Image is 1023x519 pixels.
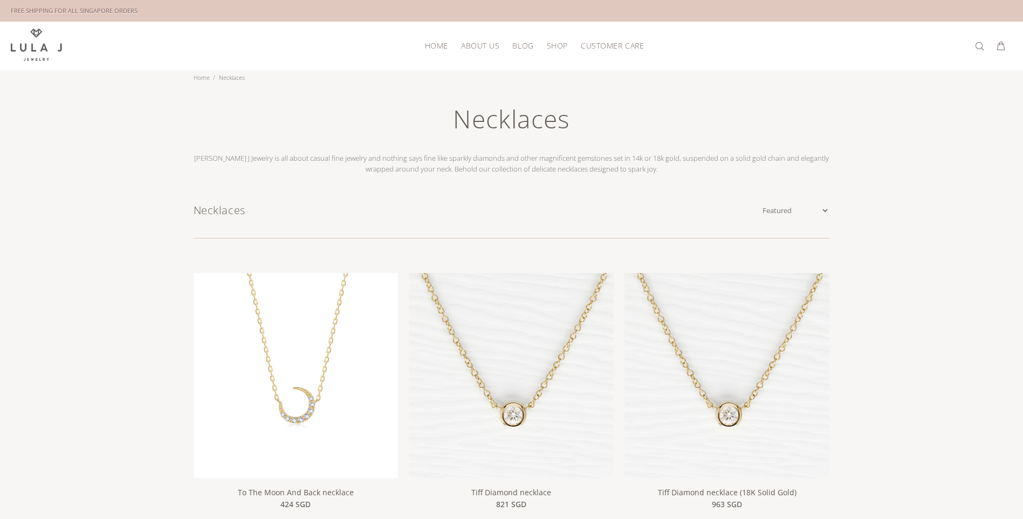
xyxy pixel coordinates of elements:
[213,70,248,85] li: Necklaces
[418,37,455,54] a: HOME
[194,202,760,218] h1: Necklaces
[574,37,644,54] a: Customer Care
[238,487,354,497] a: To The Moon And Back necklace
[506,37,540,54] a: Blog
[658,487,797,497] a: Tiff Diamond necklace (18K Solid Gold)
[471,487,551,497] a: Tiff Diamond necklace
[581,42,644,50] span: Customer Care
[11,5,138,17] div: FREE SHIPPING FOR ALL SINGAPORE ORDERS
[547,42,568,50] span: Shop
[512,42,533,50] span: Blog
[425,42,448,50] span: HOME
[280,498,311,510] span: 424 SGD
[540,37,574,54] a: Shop
[188,103,835,144] h1: Necklaces
[188,153,835,174] p: [PERSON_NAME] J Jewelry is all about casual fine jewelry and nothing says fine like sparkly diamo...
[712,498,742,510] span: 963 SGD
[455,37,506,54] a: About Us
[496,498,526,510] span: 821 SGD
[409,370,614,379] a: Tiff Diamond necklace
[194,73,210,81] a: Home
[461,42,499,50] span: About Us
[194,370,399,379] a: To The Moon And Back necklace
[624,370,829,379] a: Tiff Diamond necklace (18K Solid Gold)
